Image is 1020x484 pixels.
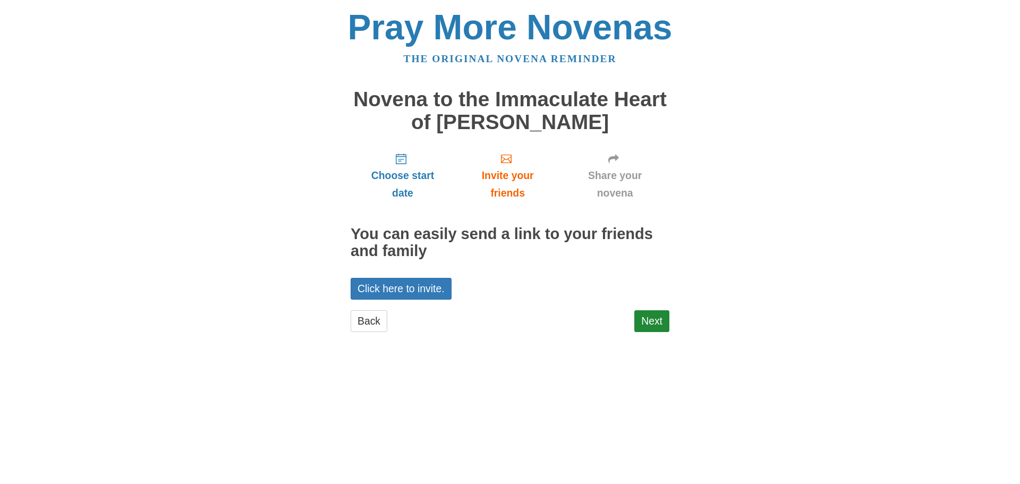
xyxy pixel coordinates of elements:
a: Pray More Novenas [348,7,673,47]
a: Share your novena [560,144,669,207]
a: Back [351,310,387,332]
h2: You can easily send a link to your friends and family [351,226,669,260]
a: Invite your friends [455,144,560,207]
span: Share your novena [571,167,659,202]
h1: Novena to the Immaculate Heart of [PERSON_NAME] [351,88,669,133]
a: Next [634,310,669,332]
a: The original novena reminder [404,53,617,64]
span: Choose start date [361,167,444,202]
a: Choose start date [351,144,455,207]
a: Click here to invite. [351,278,452,300]
span: Invite your friends [465,167,550,202]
